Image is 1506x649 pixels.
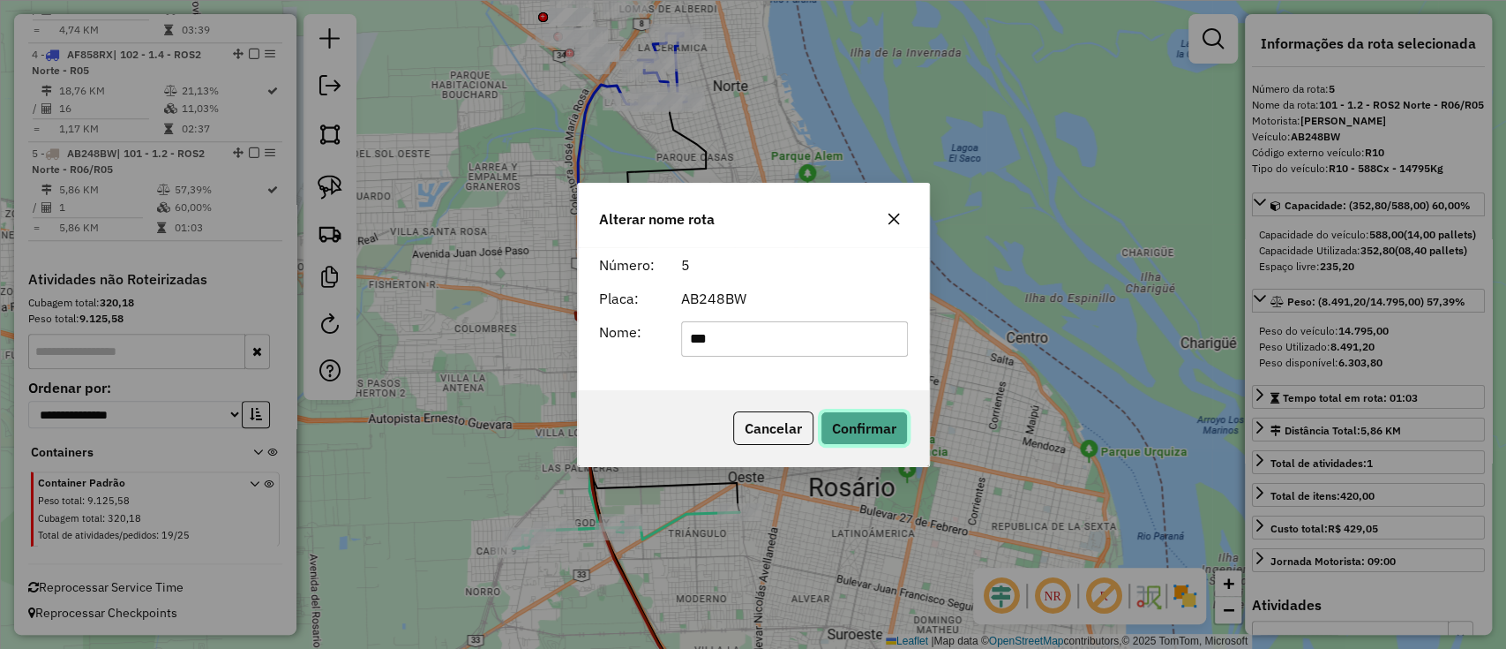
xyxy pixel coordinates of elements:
div: AB248BW [671,288,918,309]
div: Número: [588,254,671,275]
div: Nome: [588,321,671,357]
button: Cancelar [733,411,813,445]
button: Confirmar [820,411,908,445]
span: Alterar nome rota [599,208,715,230]
div: Placa: [588,288,671,309]
div: 5 [671,254,918,275]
